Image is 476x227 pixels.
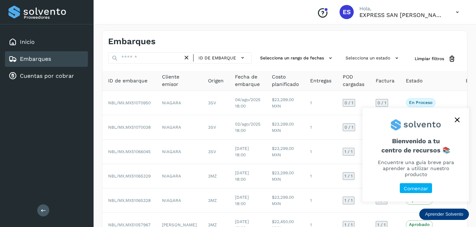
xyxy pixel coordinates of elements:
span: 1 / 1 [345,174,353,178]
p: Encuentre una guía breve para aprender a utilizar nuestro producto [371,159,460,177]
td: 3SV [202,91,229,115]
td: NIAGARA [156,140,202,164]
span: 0 / 1 [377,101,386,105]
div: Aprender Solvento [419,209,469,220]
span: Estado [406,77,422,85]
td: 3SV [202,115,229,140]
span: 0 / 1 [345,101,353,105]
span: NBL/MX.MX51065329 [108,174,151,179]
div: Inicio [5,34,88,50]
td: $23,299.00 MXN [266,91,304,115]
div: Aprender Solvento [363,108,469,202]
span: 1 / 1 [345,198,353,203]
span: Fecha de embarque [235,73,261,88]
p: Aprobado [409,222,430,227]
span: [DATE] 18:00 [235,146,249,157]
p: centro de recursos 📚 [371,146,460,154]
span: Costo planificado [272,73,299,88]
a: Embarques [20,56,51,62]
td: $23,299.00 MXN [266,164,304,188]
a: Inicio [20,39,35,45]
td: NIAGARA [156,164,202,188]
span: 1 / 1 [345,223,353,227]
span: NBL/MX.MX51066045 [108,149,151,154]
p: Hola, [359,6,444,12]
span: Cliente emisor [162,73,197,88]
h4: Embarques [108,36,156,47]
span: [DATE] 18:00 [235,170,249,182]
button: ID de embarque [196,53,248,63]
button: Comenzar [400,183,432,193]
button: close, [452,115,463,125]
span: NBL/MX.MX51070950 [108,100,151,105]
td: 3MZ [202,188,229,213]
td: $23,299.00 MXN [266,140,304,164]
td: NIAGARA [156,188,202,213]
button: Selecciona un rango de fechas [257,52,337,64]
span: NBL/MX.MX51065328 [108,198,151,203]
div: Cuentas por cobrar [5,68,88,84]
td: $23,299.00 MXN [266,188,304,213]
span: 1 / 1 [377,223,386,227]
span: 02/ago/2025 18:00 [235,122,261,133]
td: NIAGARA [156,91,202,115]
td: NIAGARA [156,115,202,140]
span: Limpiar filtros [415,56,444,62]
td: 1 [304,115,337,140]
span: 1 / 1 [377,198,386,203]
td: 1 [304,164,337,188]
td: 1 [304,140,337,164]
p: Aprender Solvento [425,211,463,217]
td: 3MZ [202,164,229,188]
td: $23,299.00 MXN [266,115,304,140]
span: 1 / 1 [345,150,353,154]
a: Cuentas por cobrar [20,72,74,79]
span: POD cargadas [343,73,364,88]
td: 1 [304,91,337,115]
td: 1 [304,188,337,213]
span: ID de embarque [198,55,236,61]
button: Limpiar filtros [409,52,461,65]
span: Bienvenido a tu [371,137,460,154]
span: Entregas [310,77,331,85]
span: Origen [208,77,224,85]
span: 04/ago/2025 18:00 [235,97,261,109]
td: 3SV [202,140,229,164]
div: Embarques [5,51,88,67]
span: [DATE] 18:00 [235,195,249,206]
span: ID de embarque [108,77,147,85]
button: Selecciona un estado [343,52,403,64]
p: En proceso [409,100,432,105]
p: EXPRESS SAN SILVESTRE SA DE CV [359,12,444,18]
p: Comenzar [404,186,428,192]
span: NBL/MX.MX51070038 [108,125,151,130]
span: 0 / 1 [345,125,353,129]
span: Factura [376,77,394,85]
p: Proveedores [24,15,85,20]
